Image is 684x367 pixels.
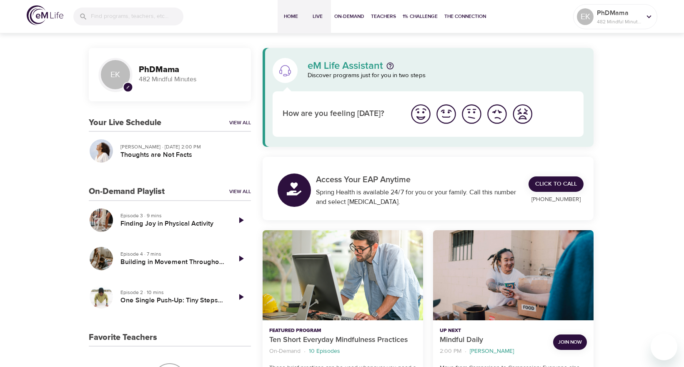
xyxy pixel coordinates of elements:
img: worst [511,103,534,126]
span: Click to Call [535,179,577,189]
p: 2:00 PM [440,347,461,356]
a: View All [229,119,251,126]
p: eM Life Assistant [308,61,383,71]
p: On-Demand [269,347,301,356]
button: I'm feeling bad [484,101,510,127]
span: Join Now [558,338,582,347]
nav: breadcrumb [269,346,416,357]
p: 482 Mindful Minutes [597,18,641,25]
img: ok [460,103,483,126]
p: PhDMama [597,8,641,18]
p: Discover programs just for you in two steps [308,71,584,80]
div: EK [99,58,132,91]
button: Building in Movement Throughout the Day [89,246,114,271]
h5: Building in Movement Throughout the Day [120,258,224,266]
h3: On-Demand Playlist [89,187,165,196]
nav: breadcrumb [440,346,546,357]
span: Live [308,12,328,21]
a: Play Episode [231,210,251,230]
p: [PERSON_NAME] · [DATE] 2:00 PM [120,143,244,151]
button: Join Now [553,334,587,350]
p: Episode 4 · 7 mins [120,250,224,258]
button: One Single Push-Up: Tiny Steps Toward Being More Active [89,284,114,309]
p: Mindful Daily [440,334,546,346]
h5: Thoughts are Not Facts [120,151,244,159]
button: I'm feeling ok [459,101,484,127]
iframe: Button to launch messaging window [651,334,677,360]
p: Ten Short Everyday Mindfulness Practices [269,334,416,346]
a: Click to Call [529,176,584,192]
p: Access Your EAP Anytime [316,173,519,186]
li: · [304,346,306,357]
span: Home [281,12,301,21]
p: Featured Program [269,327,416,334]
p: Up Next [440,327,546,334]
div: EK [577,8,594,25]
p: [PHONE_NUMBER] [529,195,584,204]
img: logo [27,5,63,25]
p: 482 Mindful Minutes [139,75,241,84]
img: eM Life Assistant [278,64,292,77]
div: Spring Health is available 24/7 for you or your family. Call this number and select [MEDICAL_DATA]. [316,188,519,207]
button: I'm feeling great [408,101,433,127]
p: Episode 2 · 10 mins [120,289,224,296]
p: How are you feeling [DATE]? [283,108,398,120]
span: The Connection [444,12,486,21]
p: [PERSON_NAME] [470,347,514,356]
h5: Finding Joy in Physical Activity [120,219,224,228]
span: 1% Challenge [403,12,438,21]
h3: Favorite Teachers [89,333,157,342]
button: I'm feeling worst [510,101,535,127]
a: View All [229,188,251,195]
button: Finding Joy in Physical Activity [89,208,114,233]
input: Find programs, teachers, etc... [91,8,183,25]
span: Teachers [371,12,396,21]
p: 10 Episodes [309,347,340,356]
p: Episode 3 · 9 mins [120,212,224,219]
span: On-Demand [334,12,364,21]
h3: Your Live Schedule [89,118,161,128]
img: good [435,103,458,126]
img: great [409,103,432,126]
button: I'm feeling good [433,101,459,127]
li: · [465,346,466,357]
img: bad [486,103,509,126]
h5: One Single Push-Up: Tiny Steps Toward Being More Active [120,296,224,305]
h3: PhDMama [139,65,241,75]
button: Ten Short Everyday Mindfulness Practices [263,230,423,321]
a: Play Episode [231,249,251,269]
button: Mindful Daily [433,230,594,321]
a: Play Episode [231,287,251,307]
